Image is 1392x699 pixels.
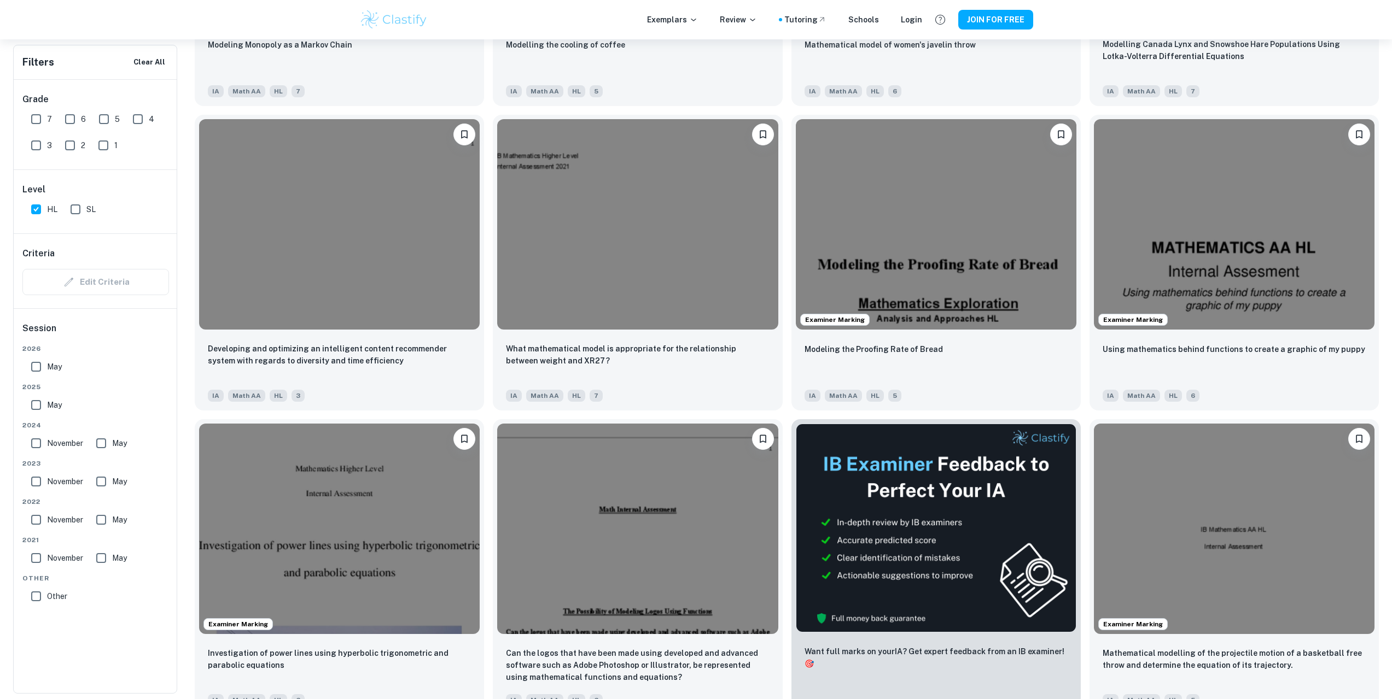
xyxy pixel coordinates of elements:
h6: Criteria [22,247,55,260]
p: Modelling Canada Lynx and Snowshoe Hare Populations Using Lotka-Volterra Differential Equations [1103,38,1366,62]
span: 6 [81,113,86,125]
p: Investigation of power lines using hyperbolic trigonometric and parabolic equations [208,647,471,671]
h6: Grade [22,93,169,106]
span: 5 [888,390,901,402]
span: 2022 [22,497,169,507]
span: Examiner Marking [204,619,272,629]
span: 2024 [22,420,169,430]
p: Review [720,14,757,26]
a: Tutoring [784,14,826,26]
span: November [47,514,83,526]
span: 4 [149,113,154,125]
span: 🎯 [805,659,814,668]
button: Please log in to bookmark exemplars [752,428,774,450]
span: 7 [47,113,52,125]
span: 1 [114,139,118,151]
span: HL [866,85,884,97]
span: HL [568,85,585,97]
span: May [112,514,127,526]
p: Using mathematics behind functions to create a graphic of my puppy [1103,343,1365,355]
span: May [112,552,127,564]
h6: Level [22,183,169,196]
button: Please log in to bookmark exemplars [453,428,475,450]
span: Examiner Marking [801,315,869,325]
span: 2025 [22,382,169,392]
span: Math AA [825,390,862,402]
span: Examiner Marking [1099,619,1167,629]
p: Mathematical modelling of the projectile motion of a basketball free throw and determine the equa... [1103,647,1366,671]
img: Math AA IA example thumbnail: Using mathematics behind functions to cr [1094,119,1374,330]
img: Thumbnail [796,424,1076,632]
span: SL [86,203,96,215]
span: 7 [590,390,603,402]
button: Please log in to bookmark exemplars [453,124,475,145]
span: Other [22,573,169,583]
span: HL [1164,85,1182,97]
button: Please log in to bookmark exemplars [1348,124,1370,145]
span: Math AA [228,85,265,97]
button: JOIN FOR FREE [958,10,1033,30]
button: Please log in to bookmark exemplars [1050,124,1072,145]
span: 2026 [22,344,169,354]
span: Examiner Marking [1099,315,1167,325]
span: 2 [81,139,85,151]
span: IA [805,390,820,402]
span: Math AA [526,390,563,402]
span: IA [506,85,522,97]
span: HL [270,85,287,97]
span: IA [1103,390,1119,402]
img: Math AA IA example thumbnail: Investigation of power lines using hyper [199,424,480,634]
span: IA [805,85,820,97]
a: Examiner MarkingPlease log in to bookmark exemplarsUsing mathematics behind functions to create a... [1090,115,1379,410]
span: Math AA [825,85,862,97]
span: HL [568,390,585,402]
a: Please log in to bookmark exemplarsDeveloping and optimizing an intelligent content recommender s... [195,115,484,410]
span: IA [208,85,224,97]
span: November [47,437,83,449]
p: Want full marks on your IA ? Get expert feedback from an IB examiner! [805,645,1068,669]
span: May [47,399,62,411]
span: 7 [292,85,305,97]
h6: Session [22,322,169,344]
span: 5 [590,85,603,97]
img: Math AA IA example thumbnail: Modeling the Proofing Rate of Bread [796,119,1076,330]
button: Clear All [131,54,168,71]
span: May [47,361,62,373]
span: HL [866,390,884,402]
a: Clastify logo [359,9,429,31]
span: 3 [47,139,52,151]
span: Math AA [228,390,265,402]
span: HL [270,390,287,402]
span: 6 [1186,390,1199,402]
img: Math AA IA example thumbnail: What mathematical model is appropriate f [497,119,778,330]
span: November [47,552,83,564]
p: Modeling the Proofing Rate of Bread [805,343,943,355]
a: Examiner MarkingPlease log in to bookmark exemplarsModeling the Proofing Rate of BreadIAMath AAHL5 [791,115,1081,410]
button: Please log in to bookmark exemplars [752,124,774,145]
span: IA [506,390,522,402]
button: Help and Feedback [931,10,950,29]
p: Exemplars [647,14,698,26]
span: 2021 [22,535,169,545]
img: Math AA IA example thumbnail: Can the logos that have been made using [497,424,778,634]
span: Math AA [526,85,563,97]
a: Login [901,14,922,26]
p: Modeling Monopoly as a Markov Chain [208,39,352,51]
span: 6 [888,85,901,97]
span: Math AA [1123,390,1160,402]
span: May [112,475,127,487]
span: 2023 [22,459,169,468]
p: Modelling the cooling of coffee [506,39,625,51]
img: Math AA IA example thumbnail: Developing and optimizing an intelligent [199,119,480,330]
p: Mathematical model of women's javelin throw [805,39,976,51]
span: 7 [1186,85,1199,97]
span: HL [1164,390,1182,402]
a: Schools [848,14,879,26]
span: IA [1103,85,1119,97]
span: Math AA [1123,85,1160,97]
button: Please log in to bookmark exemplars [1348,428,1370,450]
